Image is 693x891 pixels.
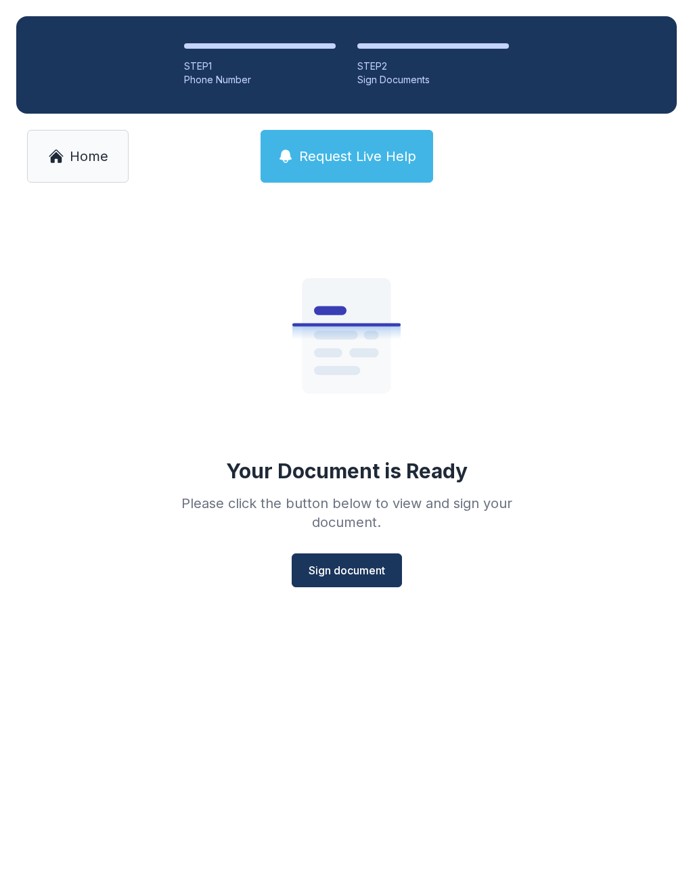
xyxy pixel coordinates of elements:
[357,60,509,73] div: STEP 2
[70,147,108,166] span: Home
[299,147,416,166] span: Request Live Help
[184,60,336,73] div: STEP 1
[357,73,509,87] div: Sign Documents
[184,73,336,87] div: Phone Number
[226,459,468,483] div: Your Document is Ready
[309,562,385,578] span: Sign document
[152,494,541,532] div: Please click the button below to view and sign your document.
